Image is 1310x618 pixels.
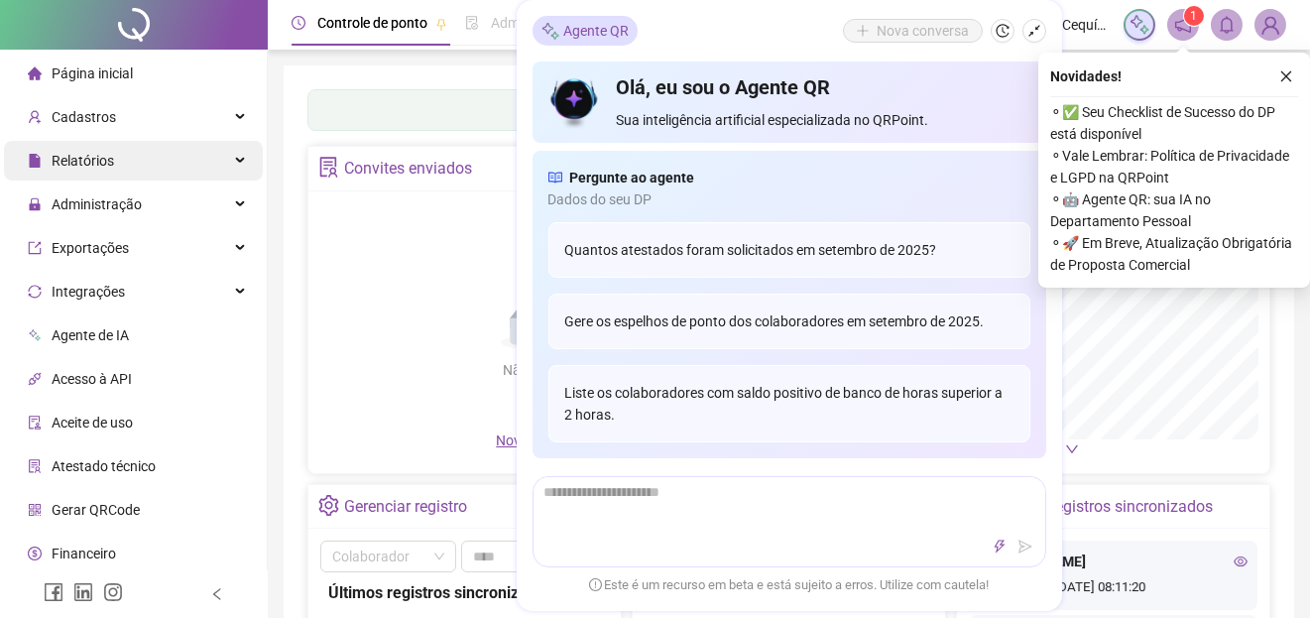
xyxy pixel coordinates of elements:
span: Pergunte ao agente [570,167,695,188]
div: Agente QR [533,16,638,46]
span: file-done [465,16,479,30]
div: Liste os colaboradores com saldo positivo de banco de horas superior a 2 horas. [548,365,1030,442]
span: Exportações [52,240,129,256]
span: close [1279,69,1293,83]
span: sync [28,285,42,299]
span: ⚬ ✅ Seu Checklist de Sucesso do DP está disponível [1050,101,1298,145]
span: Dados do seu DP [548,188,1030,210]
sup: 1 [1184,6,1204,26]
span: left [210,587,224,601]
div: Últimos registros sincronizados [328,580,601,605]
button: Nova conversa [843,19,983,43]
img: sparkle-icon.fc2bf0ac1784a2077858766a79e2daf3.svg [540,21,560,42]
img: 90865 [1255,10,1285,40]
span: notification [1174,16,1192,34]
span: instagram [103,582,123,602]
img: sparkle-icon.fc2bf0ac1784a2077858766a79e2daf3.svg [1129,14,1150,36]
span: bell [1218,16,1236,34]
span: dollar [28,547,42,560]
span: Novidades ! [1050,65,1122,87]
span: Agente de IA [52,327,129,343]
span: user-add [28,110,42,124]
span: history [996,24,1010,38]
div: Convites enviados [344,152,472,185]
span: Acesso à API [52,371,132,387]
span: setting [318,495,339,516]
div: Últimos registros sincronizados [993,490,1213,524]
span: Financeiro [52,546,116,561]
span: audit [28,416,42,430]
span: home [28,66,42,80]
span: shrink [1027,24,1041,38]
span: Controle de ponto [317,15,427,31]
span: lock [28,197,42,211]
span: export [28,241,42,255]
span: Página inicial [52,65,133,81]
div: [DATE] 08:11:20 [979,577,1248,600]
span: eye [1234,555,1248,568]
span: qrcode [28,503,42,517]
span: ⚬ 🚀 Em Breve, Atualização Obrigatória de Proposta Comercial [1050,232,1298,276]
span: Admissão digital [491,15,593,31]
button: send [1013,535,1037,558]
span: ⚬ 🤖 Agente QR: sua IA no Departamento Pessoal [1050,188,1298,232]
span: solution [318,157,339,178]
button: thunderbolt [988,535,1012,558]
span: Este é um recurso em beta e está sujeito a erros. Utilize com cautela! [589,575,990,595]
span: thunderbolt [993,540,1007,554]
span: 1 [1191,9,1198,23]
span: Novo convite [496,433,595,448]
div: Quantos atestados foram solicitados em setembro de 2025? [548,222,1030,278]
div: Gerenciar registro [344,490,467,524]
span: Cequímica [1062,14,1112,36]
span: pushpin [435,18,447,30]
span: facebook [44,582,63,602]
span: ⚬ Vale Lembrar: Política de Privacidade e LGPD na QRPoint [1050,145,1298,188]
span: read [548,167,562,188]
span: down [1065,442,1079,456]
span: Sua inteligência artificial especializada no QRPoint. [616,109,1029,131]
span: Cadastros [52,109,116,125]
h4: Olá, eu sou o Agente QR [616,73,1029,101]
div: [PERSON_NAME] [979,551,1248,572]
span: file [28,154,42,168]
div: Gere os espelhos de ponto dos colaboradores em setembro de 2025. [548,294,1030,349]
span: solution [28,459,42,473]
span: linkedin [73,582,93,602]
span: exclamation-circle [589,578,602,591]
span: Relatórios [52,153,114,169]
span: api [28,372,42,386]
span: Atestado técnico [52,458,156,474]
span: clock-circle [292,16,305,30]
span: Gerar QRCode [52,502,140,518]
span: Administração [52,196,142,212]
span: Aceite de uso [52,415,133,431]
div: Não há dados [454,359,637,381]
span: Integrações [52,284,125,300]
img: icon [548,73,601,131]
